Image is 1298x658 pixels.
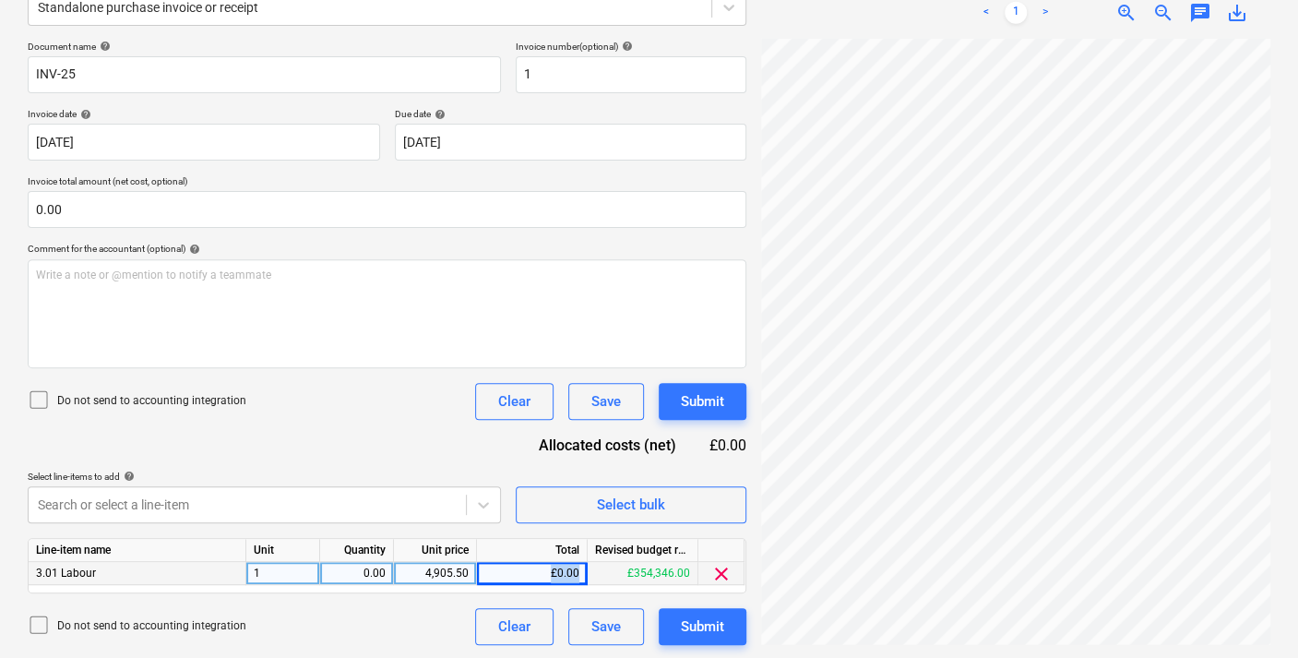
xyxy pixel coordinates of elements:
a: Previous page [975,2,997,24]
input: Invoice number [516,56,746,93]
button: Clear [475,383,554,420]
span: 3.01 Labour [36,567,96,580]
span: help [185,244,200,255]
a: Page 1 is your current page [1005,2,1027,24]
p: Do not send to accounting integration [57,618,246,634]
div: Unit price [394,539,477,562]
span: save_alt [1226,2,1248,24]
span: chat [1189,2,1211,24]
div: 1 [246,562,320,585]
div: Select line-items to add [28,471,501,483]
div: Clear [498,389,530,413]
span: zoom_out [1152,2,1174,24]
span: help [431,109,446,120]
span: help [77,109,91,120]
p: Do not send to accounting integration [57,393,246,409]
div: Submit [681,389,724,413]
input: Document name [28,56,501,93]
div: Allocated costs (net) [506,435,706,456]
div: Due date [395,108,747,120]
span: clear [710,563,732,585]
div: Document name [28,41,501,53]
div: 4,905.50 [401,562,469,585]
span: help [120,471,135,482]
div: Invoice number (optional) [516,41,746,53]
button: Submit [659,608,746,645]
div: Clear [498,615,530,639]
div: £0.00 [477,562,588,585]
div: Invoice date [28,108,380,120]
div: Save [591,389,621,413]
div: Select bulk [597,493,665,517]
div: Line-item name [29,539,246,562]
button: Save [568,608,644,645]
input: Invoice date not specified [28,124,380,161]
div: Quantity [320,539,394,562]
input: Invoice total amount (net cost, optional) [28,191,746,228]
button: Submit [659,383,746,420]
div: Unit [246,539,320,562]
button: Save [568,383,644,420]
p: Invoice total amount (net cost, optional) [28,175,746,191]
div: £354,346.00 [588,562,698,585]
span: help [618,41,633,52]
button: Clear [475,608,554,645]
a: Next page [1034,2,1056,24]
div: Comment for the accountant (optional) [28,243,746,255]
button: Select bulk [516,486,746,523]
span: help [96,41,111,52]
iframe: Chat Widget [1206,569,1298,658]
div: Submit [681,615,724,639]
span: zoom_in [1115,2,1137,24]
div: 0.00 [327,562,386,585]
div: Revised budget remaining [588,539,698,562]
input: Due date not specified [395,124,747,161]
div: Total [477,539,588,562]
div: £0.00 [706,435,746,456]
div: Save [591,615,621,639]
